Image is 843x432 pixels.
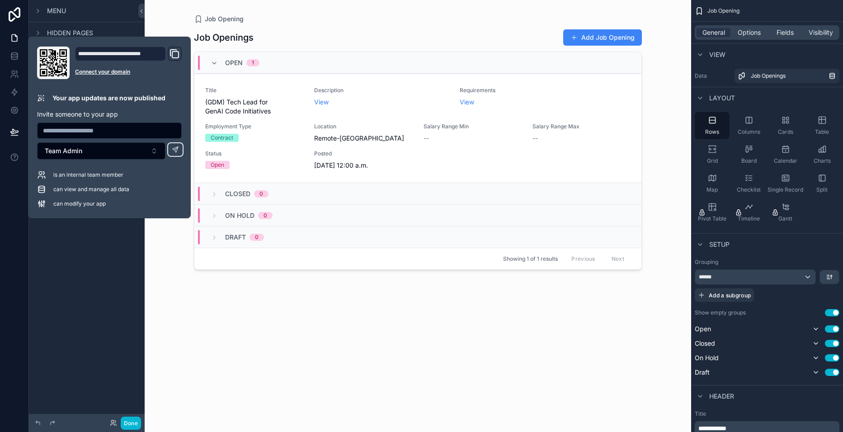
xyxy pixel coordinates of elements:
a: Job Openings [735,69,839,83]
div: 0 [259,190,263,197]
label: Data [695,72,731,80]
span: View [709,50,725,59]
button: Single Record [768,170,803,197]
p: Invite someone to your app [37,110,182,119]
button: Board [731,141,766,168]
span: Board [741,157,757,164]
span: Gantt [778,215,792,222]
span: Open [695,324,711,333]
label: Title [695,410,839,418]
div: Domain and Custom Link [75,47,182,79]
span: Map [706,186,718,193]
span: Single Record [768,186,803,193]
span: Setup [709,240,730,249]
button: Select Button [37,142,165,160]
span: Job Opening [707,7,739,14]
div: 1 [252,59,254,66]
span: can modify your app [53,200,106,207]
span: Showing 1 of 1 results [503,255,558,263]
span: Calendar [774,157,797,164]
span: is an internal team member [53,171,123,178]
span: Draft [695,368,710,377]
p: Your app updates are now published [52,94,165,103]
button: Grid [695,141,730,168]
span: On Hold [225,211,254,220]
span: Visibility [809,28,833,37]
span: Job Openings [751,72,786,80]
span: Split [816,186,828,193]
button: Charts [805,141,839,168]
span: Options [738,28,761,37]
span: Layout [709,94,735,103]
span: Open [225,58,243,67]
span: Hidden pages [47,28,93,38]
span: Draft [225,233,246,242]
span: Menu [47,6,66,15]
span: Pivot Table [698,215,726,222]
button: Checklist [731,170,766,197]
span: Grid [707,157,718,164]
span: Table [815,128,829,136]
button: Map [695,170,730,197]
button: Add a subgroup [695,288,754,302]
a: Connect your domain [75,68,182,75]
button: Columns [731,112,766,139]
span: Charts [814,157,831,164]
button: Rows [695,112,730,139]
button: Done [121,417,141,430]
span: On Hold [695,353,719,362]
span: Cards [778,128,793,136]
span: Checklist [737,186,761,193]
span: can view and manage all data [53,186,129,193]
span: Team Admin [45,146,82,155]
div: 0 [264,212,267,219]
span: Closed [695,339,715,348]
span: General [702,28,725,37]
span: Rows [705,128,719,136]
span: Columns [738,128,760,136]
button: Timeline [731,199,766,226]
span: Timeline [738,215,760,222]
span: Header [709,392,734,401]
span: Closed [225,189,250,198]
button: Split [805,170,839,197]
span: Fields [777,28,794,37]
span: Add a subgroup [709,292,751,299]
button: Table [805,112,839,139]
button: Pivot Table [695,199,730,226]
div: 0 [255,234,259,241]
button: Cards [768,112,803,139]
label: Grouping [695,258,718,266]
button: Gantt [768,199,803,226]
button: Calendar [768,141,803,168]
label: Show empty groups [695,309,746,316]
